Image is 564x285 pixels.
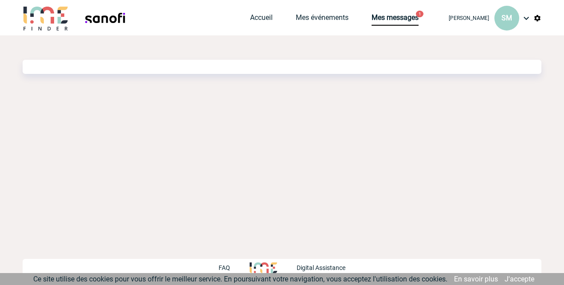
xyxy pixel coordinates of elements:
[33,275,447,283] span: Ce site utilise des cookies pour vous offrir le meilleur service. En poursuivant votre navigation...
[219,264,230,271] p: FAQ
[505,275,534,283] a: J'accepte
[250,13,273,26] a: Accueil
[449,15,489,21] span: [PERSON_NAME]
[454,275,498,283] a: En savoir plus
[219,263,250,271] a: FAQ
[372,13,419,26] a: Mes messages
[23,5,69,31] img: IME-Finder
[297,264,345,271] p: Digital Assistance
[416,11,423,17] button: 1
[250,262,277,273] img: http://www.idealmeetingsevents.fr/
[501,14,512,22] span: SM
[296,13,349,26] a: Mes événements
